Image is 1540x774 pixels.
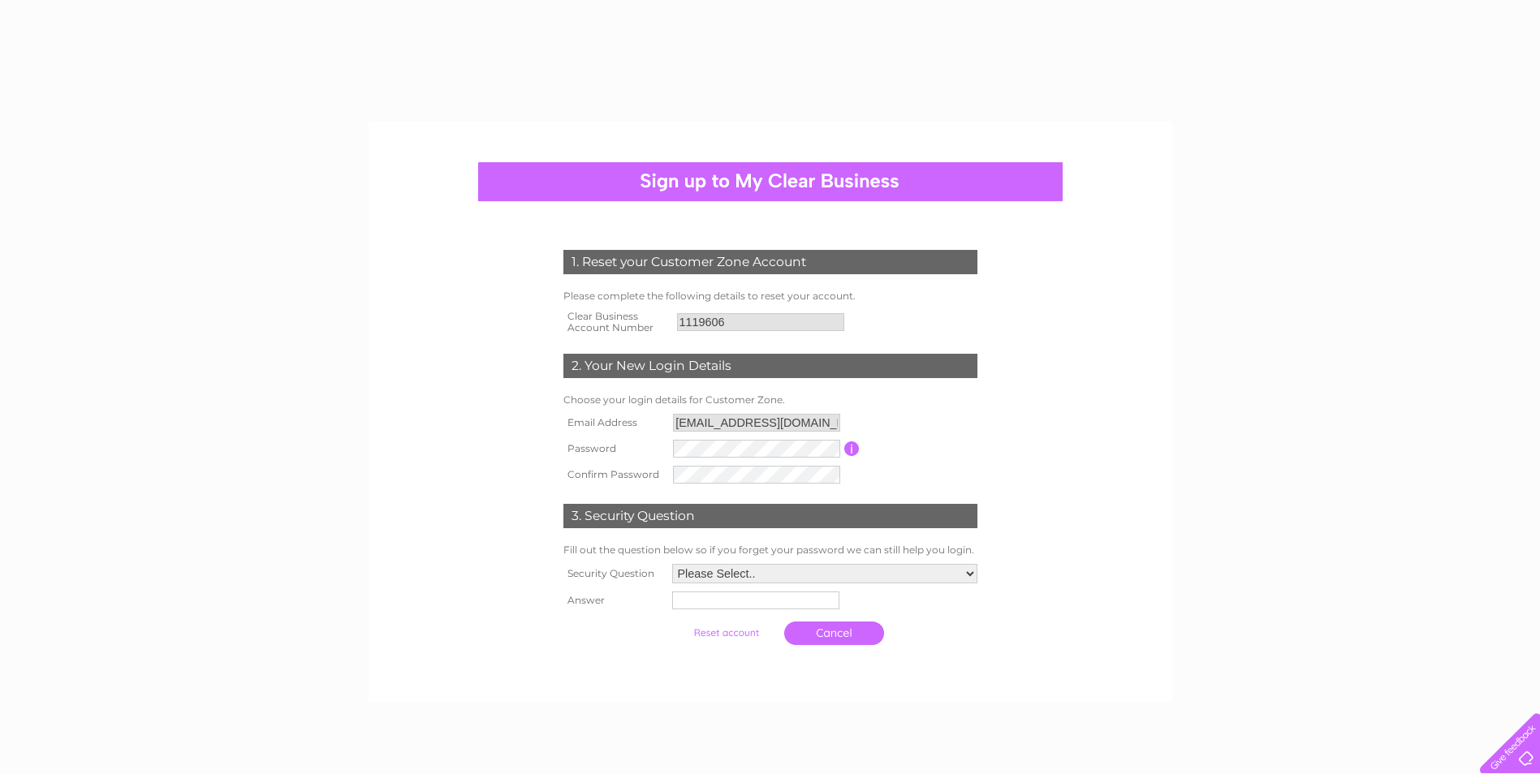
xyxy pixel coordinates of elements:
th: Answer [559,587,668,613]
td: Choose your login details for Customer Zone. [559,390,981,410]
th: Clear Business Account Number [559,306,673,338]
th: Email Address [559,410,670,436]
div: 1. Reset your Customer Zone Account [563,250,977,274]
div: 2. Your New Login Details [563,354,977,378]
th: Security Question [559,560,668,587]
th: Confirm Password [559,462,670,488]
input: Information [844,441,860,456]
th: Password [559,436,670,462]
a: Cancel [784,621,884,645]
td: Fill out the question below so if you forget your password we can still help you login. [559,540,981,560]
div: 3. Security Question [563,504,977,528]
td: Please complete the following details to reset your account. [559,286,981,306]
input: Submit [676,621,776,644]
